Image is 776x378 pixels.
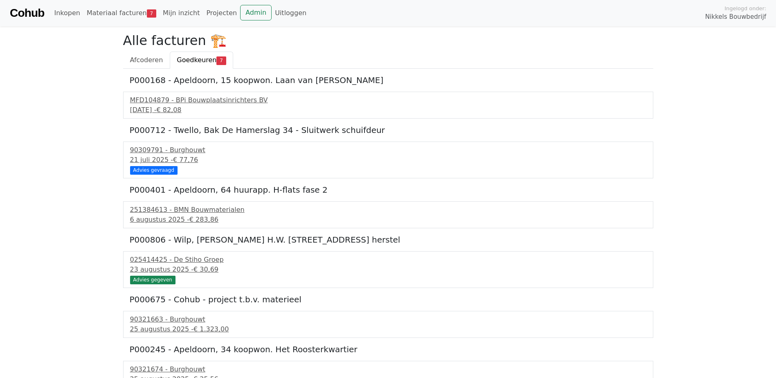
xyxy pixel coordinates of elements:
h5: P000245 - Apeldoorn, 34 koopwon. Het Roosterkwartier [130,344,647,354]
a: Uitloggen [272,5,310,21]
div: 25 augustus 2025 - [130,324,646,334]
h5: P000806 - Wilp, [PERSON_NAME] H.W. [STREET_ADDRESS] herstel [130,235,647,245]
h5: P000675 - Cohub - project t.b.v. materieel [130,295,647,304]
div: 23 augustus 2025 - [130,265,646,274]
a: Cohub [10,3,44,23]
div: 90321674 - Burghouwt [130,364,646,374]
a: 90321663 - Burghouwt25 augustus 2025 -€ 1.323,00 [130,315,646,334]
span: Goedkeuren [177,56,216,64]
div: 90321663 - Burghouwt [130,315,646,324]
span: Nikkels Bouwbedrijf [705,12,766,22]
div: 6 augustus 2025 - [130,215,646,225]
span: € 77,76 [173,156,198,164]
div: 251384613 - BMN Bouwmaterialen [130,205,646,215]
a: 90309791 - Burghouwt21 juli 2025 -€ 77,76 Advies gevraagd [130,145,646,173]
a: MFD104879 - BPi Bouwplaatsinrichters BV[DATE] -€ 82,08 [130,95,646,115]
a: Afcoderen [123,52,170,69]
span: € 283,86 [189,216,218,223]
div: MFD104879 - BPi Bouwplaatsinrichters BV [130,95,646,105]
span: Ingelogd onder: [724,4,766,12]
div: 21 juli 2025 - [130,155,646,165]
h2: Alle facturen 🏗️ [123,33,653,48]
a: Inkopen [51,5,83,21]
span: € 1.323,00 [193,325,229,333]
h5: P000712 - Twello, Bak De Hamerslag 34 - Sluitwerk schuifdeur [130,125,647,135]
span: 7 [147,9,156,18]
div: Advies gegeven [130,276,175,284]
a: Projecten [203,5,240,21]
span: Afcoderen [130,56,163,64]
span: € 82,08 [156,106,181,114]
span: € 30,69 [193,265,218,273]
div: 90309791 - Burghouwt [130,145,646,155]
a: Admin [240,5,272,20]
div: 025414425 - De Stiho Groep [130,255,646,265]
a: Materiaal facturen7 [83,5,160,21]
a: Mijn inzicht [160,5,203,21]
h5: P000401 - Apeldoorn, 64 huurapp. H-flats fase 2 [130,185,647,195]
span: 7 [216,56,226,65]
h5: P000168 - Apeldoorn, 15 koopwon. Laan van [PERSON_NAME] [130,75,647,85]
div: Advies gevraagd [130,166,178,174]
div: [DATE] - [130,105,646,115]
a: Goedkeuren7 [170,52,233,69]
a: 025414425 - De Stiho Groep23 augustus 2025 -€ 30,69 Advies gegeven [130,255,646,283]
a: 251384613 - BMN Bouwmaterialen6 augustus 2025 -€ 283,86 [130,205,646,225]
